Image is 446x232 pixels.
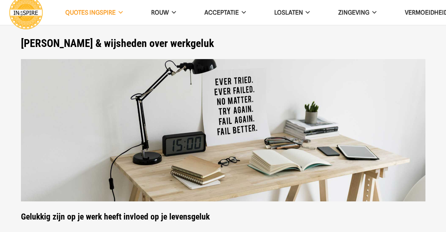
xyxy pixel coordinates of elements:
[21,37,425,50] h1: [PERSON_NAME] & wijsheden over werkgeluk
[274,9,303,16] span: Loslaten
[338,9,369,16] span: Zingeving
[51,4,137,22] a: QUOTES INGSPIRE
[260,4,324,22] a: Loslaten
[151,9,169,16] span: ROUW
[21,59,425,202] img: Spreuken die jou motiveren voor succes - citaten over succes van ingspire
[137,4,190,22] a: ROUW
[204,9,239,16] span: Acceptatie
[65,9,116,16] span: QUOTES INGSPIRE
[21,212,210,222] strong: Gelukkig zijn op je werk heeft invloed op je levensgeluk
[190,4,260,22] a: Acceptatie
[324,4,391,22] a: Zingeving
